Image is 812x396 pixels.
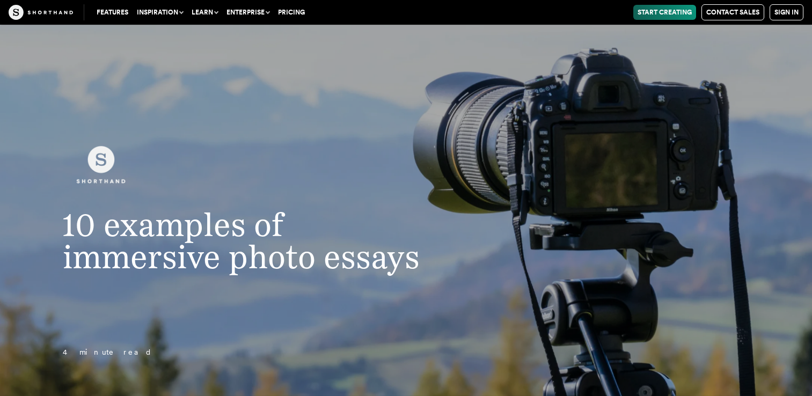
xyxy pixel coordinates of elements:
[41,346,467,359] p: 4 minute read
[222,5,274,20] button: Enterprise
[701,4,764,20] a: Contact Sales
[9,5,73,20] img: The Craft
[187,5,222,20] button: Learn
[41,209,467,273] h1: 10 examples of immersive photo essays
[633,5,696,20] a: Start Creating
[770,4,803,20] a: Sign in
[92,5,133,20] a: Features
[133,5,187,20] button: Inspiration
[274,5,309,20] a: Pricing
